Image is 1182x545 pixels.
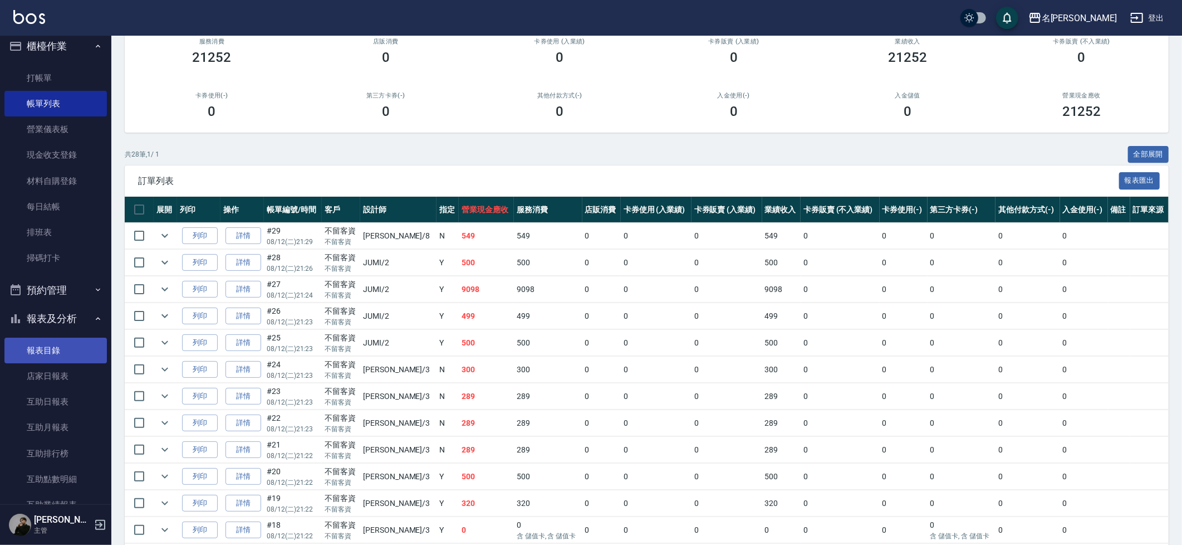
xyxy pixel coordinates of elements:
button: expand row [156,308,173,324]
td: Y [436,276,459,303]
td: 0 [880,490,928,517]
td: [PERSON_NAME] /3 [360,517,436,543]
p: 不留客資 [325,397,357,407]
button: expand row [156,361,173,378]
td: #20 [264,464,322,490]
a: 材料自購登錄 [4,168,107,194]
th: 其他付款方式(-) [995,197,1060,223]
td: #22 [264,410,322,436]
td: 0 [1060,303,1108,329]
button: expand row [156,495,173,512]
td: Y [436,464,459,490]
p: 不留客資 [325,237,357,247]
td: Y [436,330,459,356]
td: N [436,357,459,383]
td: 0 [880,276,928,303]
button: 櫃檯作業 [4,32,107,61]
td: 549 [514,223,582,249]
div: 不留客資 [325,225,357,237]
td: 0 [1060,464,1108,490]
p: 08/12 (二) 21:24 [267,290,319,300]
th: 入金使用(-) [1060,197,1108,223]
td: 500 [514,330,582,356]
h3: 21252 [888,50,927,65]
p: 不留客資 [325,478,357,488]
td: Y [436,250,459,276]
a: 詳情 [225,254,261,271]
td: 0 [691,330,762,356]
div: 不留客資 [325,332,357,344]
td: 9098 [459,276,514,303]
button: 列印 [182,522,218,539]
td: 0 [928,437,996,463]
h3: 21252 [192,50,231,65]
th: 帳單編號/時間 [264,197,322,223]
td: 0 [582,490,621,517]
td: 0 [691,223,762,249]
p: 08/12 (二) 21:23 [267,344,319,354]
button: expand row [156,468,173,485]
h2: 店販消費 [312,38,460,45]
div: 不留客資 [325,359,357,371]
th: 指定 [436,197,459,223]
button: 報表及分析 [4,304,107,333]
td: 9098 [514,276,582,303]
a: 排班表 [4,220,107,245]
h2: 入金使用(-) [660,92,808,99]
div: 名[PERSON_NAME] [1042,11,1117,25]
td: 289 [459,383,514,410]
td: 0 [995,464,1060,490]
button: expand row [156,415,173,431]
td: #19 [264,490,322,517]
p: 08/12 (二) 21:22 [267,451,319,461]
th: 店販消費 [582,197,621,223]
p: 08/12 (二) 21:22 [267,504,319,514]
button: expand row [156,227,173,244]
th: 卡券販賣 (入業績) [691,197,762,223]
h2: 其他付款方式(-) [486,92,634,99]
td: 0 [928,223,996,249]
th: 卡券使用 (入業績) [621,197,691,223]
p: 不留客資 [325,290,357,300]
td: 0 [621,437,691,463]
button: expand row [156,388,173,405]
td: 0 [880,303,928,329]
td: 0 [928,383,996,410]
h2: 營業現金應收 [1008,92,1156,99]
td: N [436,437,459,463]
button: 全部展開 [1128,146,1169,163]
td: 0 [928,490,996,517]
td: 500 [459,330,514,356]
td: [PERSON_NAME] /8 [360,223,436,249]
a: 詳情 [225,281,261,298]
td: 0 [582,303,621,329]
td: 0 [995,223,1060,249]
td: 0 [801,410,880,436]
td: N [436,223,459,249]
td: #21 [264,437,322,463]
td: 0 [801,303,880,329]
td: 500 [762,464,801,490]
button: save [996,7,1018,29]
button: 列印 [182,254,218,271]
td: #25 [264,330,322,356]
a: 詳情 [225,468,261,485]
h2: 卡券販賣 (不入業績) [1008,38,1156,45]
td: 0 [801,223,880,249]
h3: 0 [730,104,738,119]
h3: 0 [1078,50,1086,65]
a: 互助業績報表 [4,492,107,518]
p: 08/12 (二) 21:23 [267,424,319,434]
td: 0 [928,464,996,490]
td: #18 [264,517,322,543]
td: 500 [459,250,514,276]
td: 0 [928,410,996,436]
td: 0 [801,464,880,490]
button: 名[PERSON_NAME] [1024,7,1121,30]
td: 0 [880,250,928,276]
a: 互助排行榜 [4,441,107,466]
td: #28 [264,250,322,276]
h3: 21252 [1062,104,1101,119]
td: 0 [880,383,928,410]
a: 詳情 [225,495,261,512]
